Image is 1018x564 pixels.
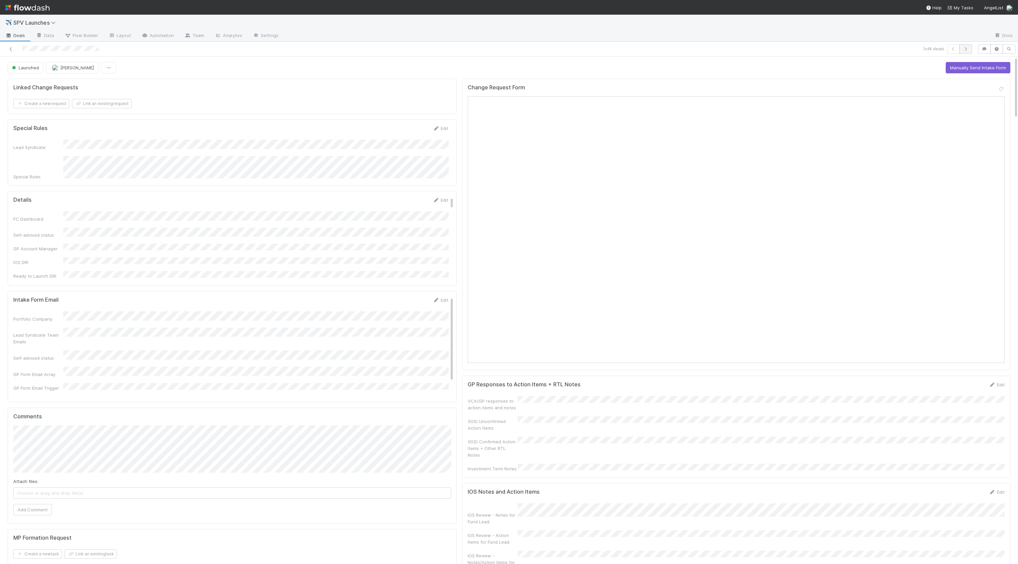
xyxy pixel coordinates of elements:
span: Flow Builder [65,32,98,39]
button: Launched [8,62,43,73]
span: Deals [5,32,25,39]
h5: Comments [13,413,451,420]
div: IOS Review - Action Items for Fund Lead [468,532,518,545]
h5: Linked Change Requests [13,84,78,91]
span: SPV Launches [13,19,59,26]
div: Self-advised status [13,232,63,238]
a: Docs [989,31,1018,41]
span: ✈️ [5,20,12,25]
div: GP Account Manager [13,245,63,252]
div: VCA/GP responses to action items and notes [468,398,518,411]
button: Manually Send Intake Form [946,62,1010,73]
a: Edit [433,297,448,303]
div: Lead Syndicate [13,144,63,151]
a: Team [179,31,210,41]
div: GP Form Email Trigger [13,385,63,391]
a: Layout [103,31,136,41]
div: Investment Term Notes [468,465,518,472]
div: IOS DRI [13,259,63,266]
h5: MP Formation Request [13,535,72,541]
h5: Special Rules [13,125,48,132]
div: Lead Syndicate Team Emails [13,332,63,345]
a: Automation [136,31,179,41]
a: Flow Builder [59,31,103,41]
label: Attach files: [13,478,38,485]
h5: Intake Form Email [13,297,59,303]
img: avatar_04f2f553-352a-453f-b9fb-c6074dc60769.png [1006,5,1013,11]
a: Edit [433,197,448,203]
button: [PERSON_NAME] [46,62,98,73]
span: Choose or drag and drop file(s) [14,488,451,498]
div: Help [926,4,942,11]
div: Special Rules [13,173,63,180]
a: Edit [989,382,1005,387]
a: Edit [433,126,448,131]
a: My Tasks [947,4,973,11]
div: FC Dashboard [13,216,63,222]
h5: Change Request Form [468,84,525,91]
a: Edit [989,489,1005,495]
a: Data [31,31,59,41]
span: 1 of 4 deals [923,45,944,52]
div: GP Form Email Array [13,371,63,378]
h5: IOS Notes and Action Items [468,489,540,495]
span: Launched [11,65,39,70]
div: IOS Review - Notes for Fund Lead [468,512,518,525]
button: Create a newrequest [13,99,69,108]
button: Add Comment [13,504,52,515]
a: Analytics [210,31,248,41]
div: (IOS) Confirmed Action Items + Other RTL Notes [468,438,518,458]
img: avatar_d055a153-5d46-4590-b65c-6ad68ba65107.png [52,64,58,71]
span: AngelList [984,5,1003,10]
span: My Tasks [947,5,973,10]
button: Link an existingrequest [72,99,132,108]
span: [PERSON_NAME] [60,65,94,70]
div: Self-advised status [13,355,63,361]
a: Settings [248,31,284,41]
h5: GP Responses to Action Items + RTL Notes [468,381,581,388]
img: logo-inverted-e16ddd16eac7371096b0.svg [5,2,50,13]
button: Link an existingtask [65,549,117,559]
h5: Details [13,197,32,203]
div: (IOS) Unconfirmed Action Items [468,418,518,431]
div: Portfolio Company [13,316,63,322]
button: Create a newtask [13,549,62,559]
div: Ready to Launch DRI [13,273,63,279]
